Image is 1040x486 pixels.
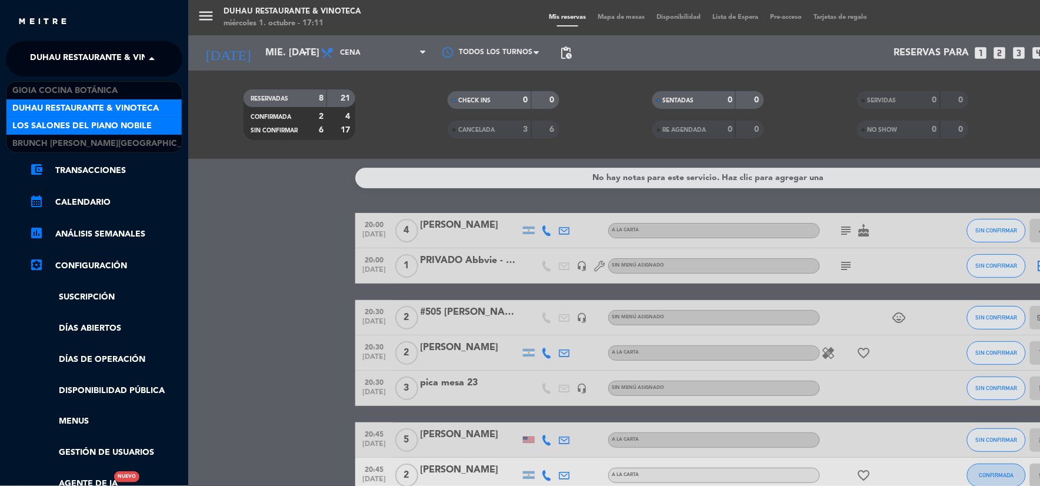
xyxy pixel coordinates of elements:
[29,291,182,304] a: Suscripción
[29,194,44,208] i: calendar_month
[12,84,118,98] span: Gioia Cocina Botánica
[12,137,274,151] span: Brunch [PERSON_NAME][GEOGRAPHIC_DATA][PERSON_NAME]
[30,46,176,71] span: Duhau Restaurante & Vinoteca
[29,164,182,178] a: account_balance_walletTransacciones
[12,102,159,115] span: Duhau Restaurante & Vinoteca
[29,322,182,335] a: Días abiertos
[29,259,182,273] a: Configuración
[29,162,44,177] i: account_balance_wallet
[29,258,44,272] i: settings_applications
[29,227,182,241] a: assessmentANÁLISIS SEMANALES
[29,353,182,367] a: Días de Operación
[114,471,139,482] div: Nuevo
[29,195,182,209] a: calendar_monthCalendario
[12,119,152,133] span: Los Salones del Piano Nobile
[29,415,182,428] a: Menus
[29,384,182,398] a: Disponibilidad pública
[18,18,68,26] img: MEITRE
[29,226,44,240] i: assessment
[29,446,182,460] a: Gestión de usuarios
